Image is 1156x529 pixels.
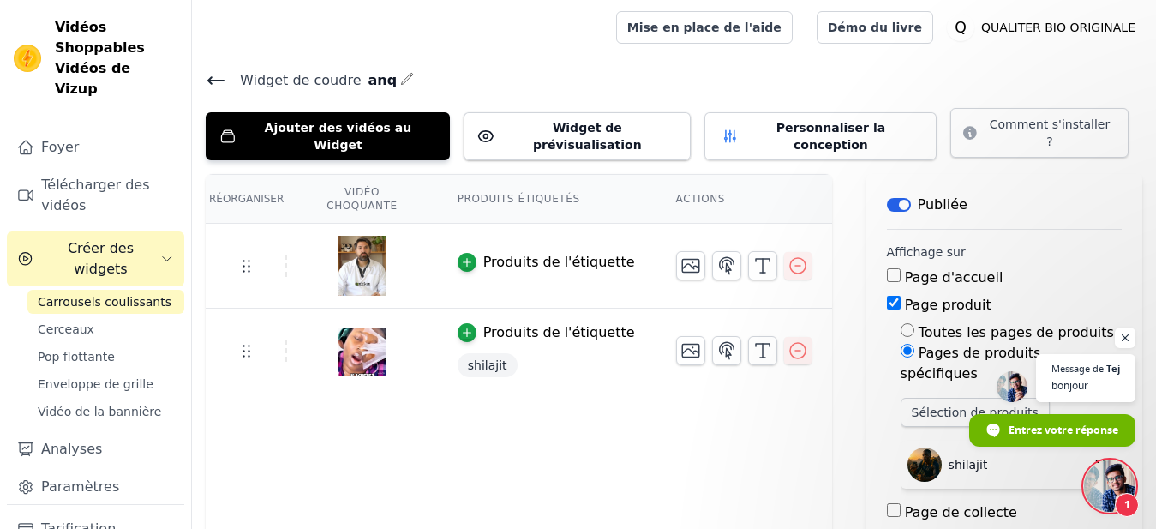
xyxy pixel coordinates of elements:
div: Produits de l'étiquette [483,322,635,343]
th: Réorganiser [206,175,287,224]
button: Ajouter des vidéos au Widget [206,112,450,160]
div: Ouvrir le chat [1084,460,1135,512]
label: Page d'accueil [905,269,1003,286]
button: Comment s'installer ? [950,108,1129,158]
a: Télécharger des vidéos [7,168,184,223]
span: Cerceaux [38,321,94,338]
button: Personnaliser la conception [704,112,937,160]
span: 1 [1115,493,1139,517]
text: Q [955,19,967,36]
span: Vidéos Shoppables Vidéos de Vizup [55,17,177,99]
a: Carrousels coulissants [27,290,184,314]
a: Vidéo de la bannière [27,400,184,424]
span: Entrez votre réponse [1009,415,1118,445]
button: Sélection de produits [901,398,1050,427]
span: bonjour [1051,377,1120,394]
button: Q QUALITER BIO ORIGINALE [947,12,1142,43]
a: Mise en place de l'aide [616,11,793,44]
button: Créer des widgets [7,231,184,286]
button: Widget de prévisualisation [464,112,691,160]
span: anq [361,70,397,91]
button: Changement de la vignette [676,336,705,365]
label: Page produit [905,297,991,313]
th: Produits étiquetés [437,175,656,224]
label: Page de collecte [905,504,1017,520]
div: Nom de l'édition [400,69,414,92]
span: Créer des widgets [40,238,160,280]
span: Message de [1051,364,1104,373]
label: Toutes les pages de produits [919,324,1114,340]
th: Actions [656,175,832,224]
a: Paramètres [7,470,184,504]
span: Enveloppe de grille [38,376,153,393]
th: Vidéo choquante [287,175,436,224]
label: Pages de produits spécifiques [901,345,1041,382]
a: Démo du livre [817,11,933,44]
button: Produits de l'étiquette [458,252,635,273]
span: Pop flottante [38,348,115,365]
legend: Affichage sur [887,243,966,261]
a: Enveloppe de grille [27,372,184,396]
button: Produits de l'étiquette [458,322,635,343]
p: QUALITER BIO ORIGINALE [974,12,1142,43]
a: Comment s'installer ? [950,129,1129,145]
button: Changement de la vignette [676,251,705,280]
span: Widget de coudre [226,70,361,91]
a: Analyses [7,432,184,466]
img: tn-1ead3b8ca76047d7b8287db8d90e7cc7.png [338,225,386,307]
span: shilajit [458,353,518,377]
a: Foyer [7,130,184,165]
p: shilajit [949,456,988,473]
span: Vidéo de la bannière [38,403,161,420]
a: Cerceaux [27,317,184,341]
img: shilajit [907,448,942,482]
span: Carrousels coulissants [38,293,171,310]
button: Supprimer le widget [1086,450,1115,479]
img: vizup-images-f715.png [338,310,386,393]
img: Vizup [14,45,41,72]
a: Pop flottante [27,345,184,369]
p: Publiée [918,195,967,215]
span: Tej [1106,364,1120,373]
div: Produits de l'étiquette [483,252,635,273]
